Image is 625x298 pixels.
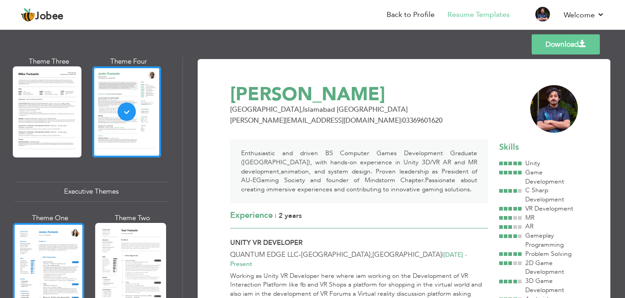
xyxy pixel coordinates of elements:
span: - [299,250,301,259]
span: [GEOGRAPHIC_DATA] [372,250,442,259]
img: jobee.io [21,8,35,22]
a: Welcome [564,10,604,21]
span: Jobee [35,11,64,22]
span: 03369601620 [402,116,442,125]
span: , [371,250,372,259]
span: Quantum Edge LLC [230,250,299,259]
span: | [275,211,276,220]
span: Unity [525,159,540,168]
span: [GEOGRAPHIC_DATA] Islamabad [GEOGRAPHIC_DATA] [230,105,408,114]
div: Theme Two [97,213,168,223]
span: Gameplay Programming [525,231,564,249]
span: , [301,105,303,114]
div: Skills [499,141,577,153]
a: Download [532,34,600,54]
span: AR [525,222,533,231]
div: Executive Themes [15,182,168,201]
span: Experience [230,210,273,221]
span: 2 Years [279,211,302,220]
span: Problem Solving [525,249,571,258]
span: MR [525,213,534,222]
span: Unity VR Developer [230,238,302,247]
img: Nnw9MmK0IAAAAASUVORK5CYII= [530,85,578,133]
span: 2D Game Development [525,259,564,276]
span: [PERSON_NAME][EMAIL_ADDRESS][DOMAIN_NAME] [230,116,401,125]
a: Back to Profile [387,10,435,20]
span: VR Development [525,204,573,213]
div: Theme One [15,213,86,223]
span: | [401,116,402,125]
span: C Sharp Development [525,186,564,204]
span: [DATE] - Present [230,250,467,268]
div: Theme Three [15,57,83,66]
a: Jobee [21,8,64,22]
div: [PERSON_NAME] [225,85,523,104]
div: Theme Four [94,57,163,66]
span: | [442,250,443,259]
div: Enthusiastic and driven BS Computer Games Development Graduate ([GEOGRAPHIC_DATA]), with hands-on... [230,140,488,203]
span: Game Development [525,168,564,186]
img: Profile Img [535,7,550,22]
span: [GEOGRAPHIC_DATA] [301,250,371,259]
span: 3D Game Development [525,276,564,294]
a: Resume Templates [447,10,510,20]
